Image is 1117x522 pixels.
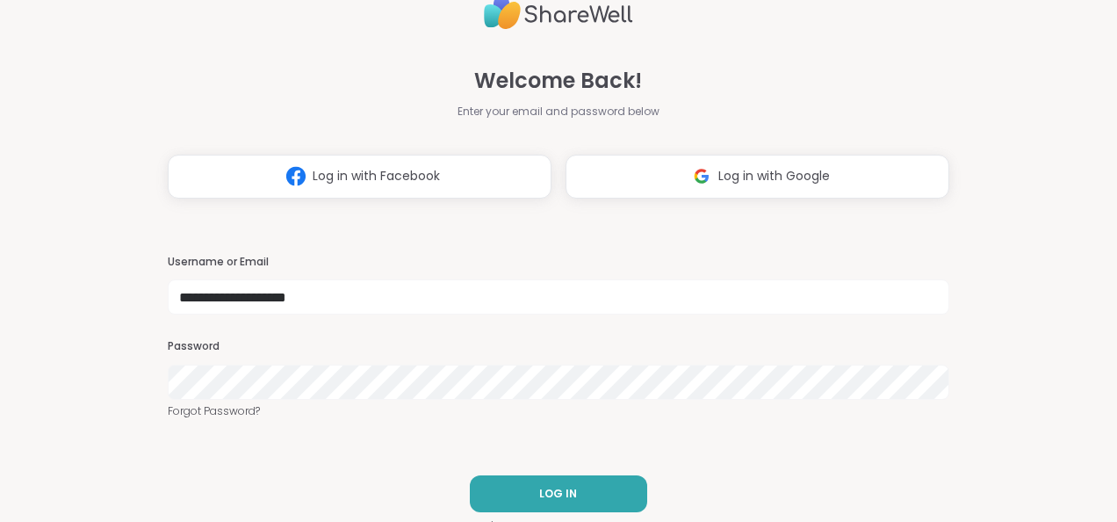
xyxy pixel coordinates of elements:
[313,167,440,185] span: Log in with Facebook
[718,167,830,185] span: Log in with Google
[279,160,313,192] img: ShareWell Logomark
[539,486,577,502] span: LOG IN
[168,155,551,199] button: Log in with Facebook
[168,339,949,354] h3: Password
[458,104,659,120] span: Enter your email and password below
[470,475,647,512] button: LOG IN
[168,255,949,270] h3: Username or Email
[566,155,949,199] button: Log in with Google
[685,160,718,192] img: ShareWell Logomark
[474,65,642,97] span: Welcome Back!
[168,403,949,419] a: Forgot Password?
